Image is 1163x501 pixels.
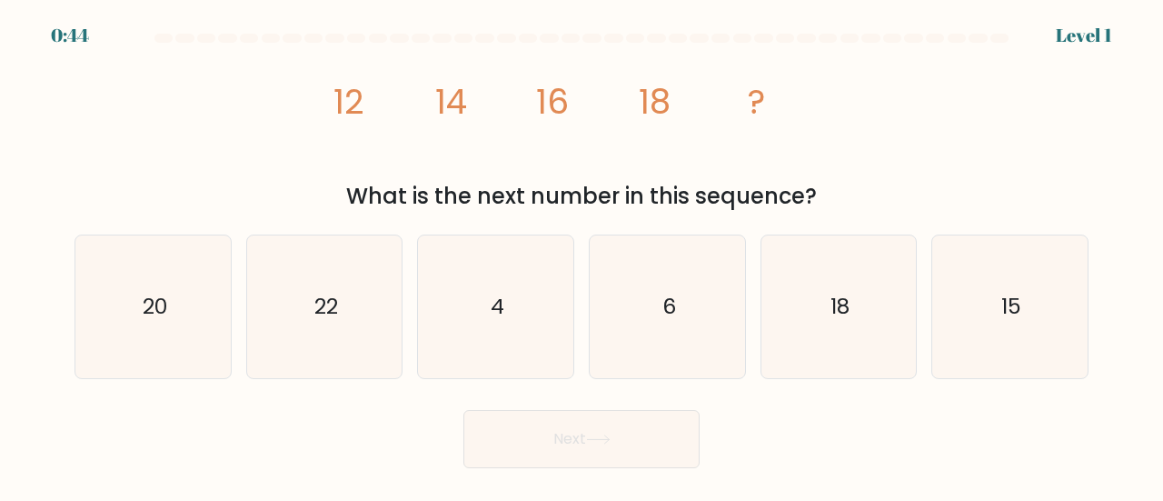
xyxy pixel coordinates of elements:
[435,78,467,125] tspan: 14
[537,78,570,125] tspan: 16
[491,291,504,321] text: 4
[142,291,166,321] text: 20
[1001,291,1021,321] text: 15
[639,78,671,125] tspan: 18
[463,410,700,468] button: Next
[51,22,89,49] div: 0:44
[1056,22,1112,49] div: Level 1
[334,78,365,125] tspan: 12
[314,291,338,321] text: 22
[661,291,675,321] text: 6
[748,78,765,125] tspan: ?
[85,180,1078,213] div: What is the next number in this sequence?
[830,291,850,321] text: 18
